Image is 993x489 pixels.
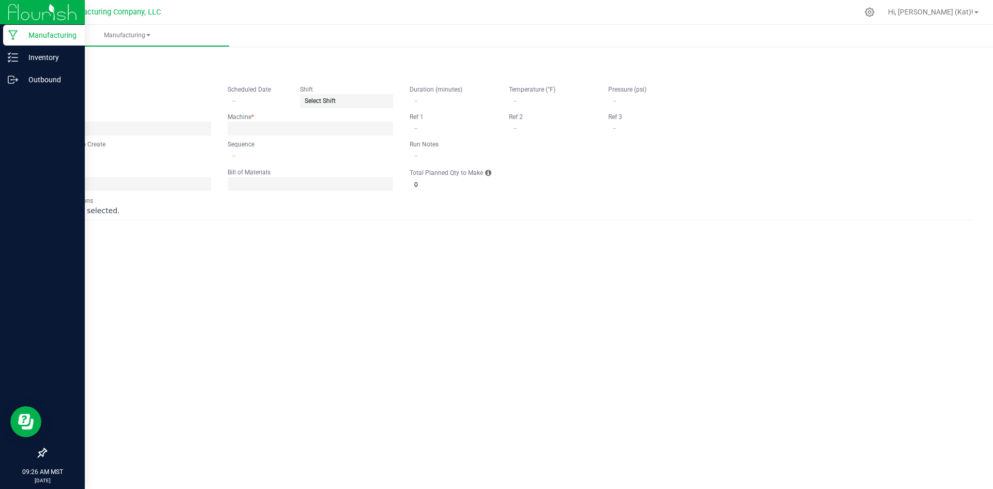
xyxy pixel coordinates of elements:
div: Manage settings [863,7,876,17]
kendo-label: Temperature (°F) [509,86,555,93]
kendo-label: Ref 1 [410,113,424,121]
p: Manufacturing [18,29,80,41]
label: Total Planned Qty to Make [410,169,483,177]
p: 09:26 AM MST [5,467,80,477]
a: Manufacturing [25,25,229,47]
label: Bill of Materials [228,168,270,176]
label: Pressure (psi) [608,85,646,94]
kendo-label: Run Notes [410,141,439,148]
i: Each BOM has a Qty to Create in a single "kit". Total Planned Qty to Make is the number of kits p... [485,168,491,178]
inline-svg: Outbound [8,75,18,85]
span: Manufacturing [25,31,229,40]
p: Inventory [18,51,80,64]
inline-svg: Inventory [8,52,18,63]
kendo-label: Sequence [228,141,254,148]
p: [DATE] [5,477,80,484]
p: Outbound [18,73,80,86]
inline-svg: Manufacturing [8,30,18,40]
kendo-label: Shift [300,86,313,93]
kendo-label: Duration (minutes) [410,86,462,93]
kendo-label: Ref 2 [509,113,523,121]
label: Ref 3 [608,113,622,121]
iframe: Resource center [10,406,41,437]
h3: Inputs [46,225,972,239]
span: Hi, [PERSON_NAME] (Kat)! [888,8,973,16]
kendo-label: Scheduled Date [228,86,271,93]
kendo-label: Machine [228,113,254,121]
span: BB Manufacturing Company, LLC [50,8,161,17]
